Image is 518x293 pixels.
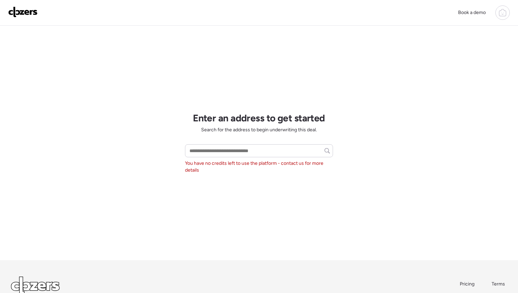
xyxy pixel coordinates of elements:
span: Terms [492,281,505,287]
span: Search for the address to begin underwriting this deal. [201,126,317,133]
span: Pricing [460,281,474,287]
a: Terms [492,281,507,288]
h1: Enter an address to get started [193,112,325,124]
a: Pricing [460,281,475,288]
span: You have no credits left to use the platform - contact us for more details [185,160,333,174]
span: Book a demo [458,10,486,15]
img: Logo [8,6,38,17]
